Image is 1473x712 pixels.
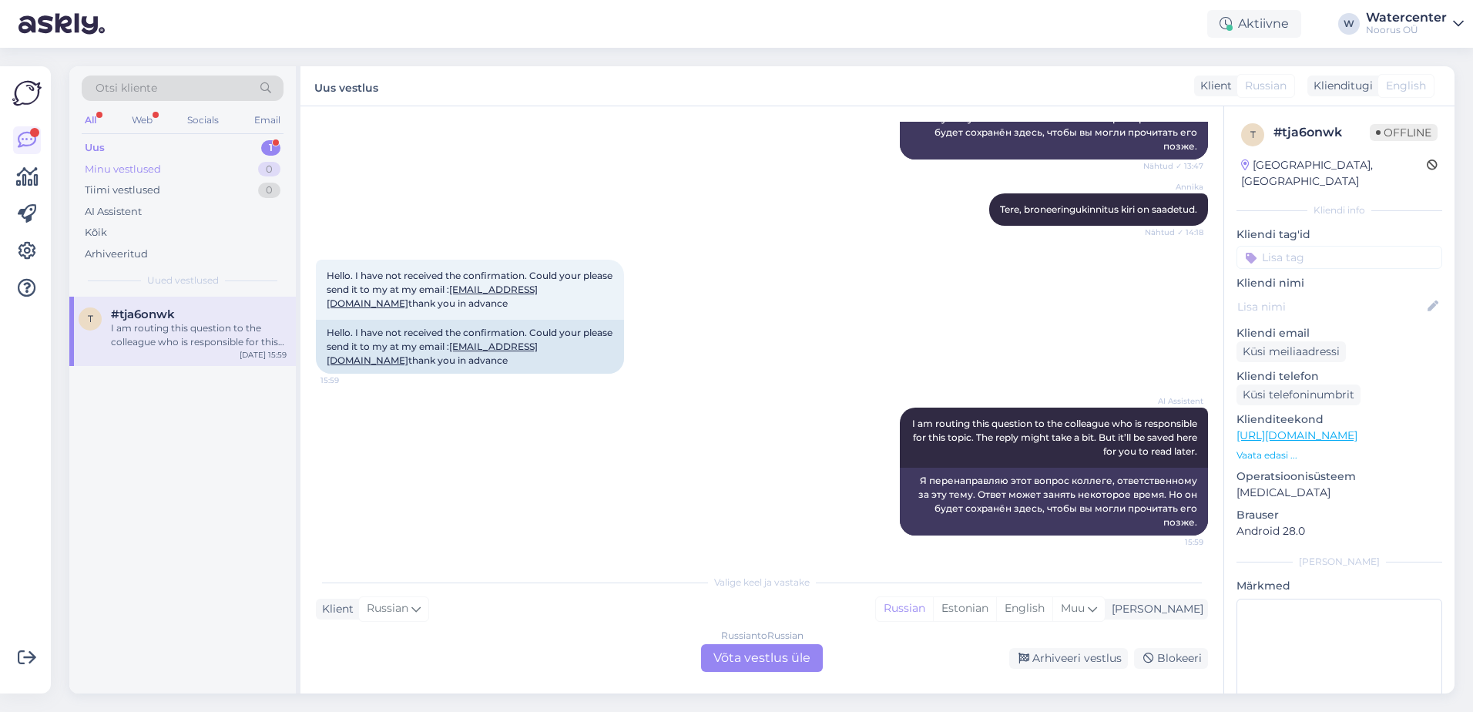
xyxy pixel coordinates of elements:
[1236,203,1442,217] div: Kliendi info
[1236,368,1442,385] p: Kliendi telefon
[261,140,280,156] div: 1
[147,274,219,287] span: Uued vestlused
[316,320,624,374] div: Hello. I have not received the confirmation. Could your please send it to my at my email : thank ...
[1143,160,1203,172] span: Nähtud ✓ 13:47
[900,92,1208,160] div: Я перенаправляю этот вопрос коллеге, ответственному за эту тему. Ответ может занять некоторое вре...
[1236,507,1442,523] p: Brauser
[1366,24,1447,36] div: Noorus OÜ
[1236,578,1442,594] p: Märkmed
[1000,203,1197,215] span: Tere, broneeringukinnitus kiri on saadetud.
[1236,275,1442,291] p: Kliendi nimi
[1009,648,1128,669] div: Arhiveeri vestlus
[1134,648,1208,669] div: Blokeeri
[933,597,996,620] div: Estonian
[85,140,105,156] div: Uus
[314,76,378,96] label: Uus vestlus
[721,629,804,643] div: Russian to Russian
[111,321,287,349] div: I am routing this question to the colleague who is responsible for this topic. The reply might ta...
[1236,448,1442,462] p: Vaata edasi ...
[1273,123,1370,142] div: # tja6onwk
[184,110,222,130] div: Socials
[1146,395,1203,407] span: AI Assistent
[258,162,280,177] div: 0
[129,110,156,130] div: Web
[327,270,615,309] span: Hello. I have not received the confirmation. Could your please send it to my at my email : thank ...
[1236,385,1361,405] div: Küsi telefoninumbrit
[1236,485,1442,501] p: [MEDICAL_DATA]
[12,79,42,108] img: Askly Logo
[85,183,160,198] div: Tiimi vestlused
[96,80,157,96] span: Otsi kliente
[1236,341,1346,362] div: Küsi meiliaadressi
[1241,157,1427,190] div: [GEOGRAPHIC_DATA], [GEOGRAPHIC_DATA]
[111,307,175,321] span: #tja6onwk
[1245,78,1287,94] span: Russian
[1236,523,1442,539] p: Android 28.0
[996,597,1052,620] div: English
[1236,555,1442,569] div: [PERSON_NAME]
[1236,246,1442,269] input: Lisa tag
[85,204,142,220] div: AI Assistent
[1366,12,1447,24] div: Watercenter
[316,576,1208,589] div: Valige keel ja vastake
[1194,78,1232,94] div: Klient
[1236,428,1357,442] a: [URL][DOMAIN_NAME]
[240,349,287,361] div: [DATE] 15:59
[316,601,354,617] div: Klient
[900,468,1208,536] div: Я перенаправляю этот вопрос коллеге, ответственному за эту тему. Ответ может занять некоторое вре...
[82,110,99,130] div: All
[876,597,933,620] div: Russian
[912,418,1200,457] span: I am routing this question to the colleague who is responsible for this topic. The reply might ta...
[1146,181,1203,193] span: Annika
[1366,12,1464,36] a: WatercenterNoorus OÜ
[85,162,161,177] div: Minu vestlused
[1386,78,1426,94] span: English
[1307,78,1373,94] div: Klienditugi
[1236,227,1442,243] p: Kliendi tag'id
[1146,536,1203,548] span: 15:59
[320,374,378,386] span: 15:59
[85,247,148,262] div: Arhiveeritud
[1370,124,1438,141] span: Offline
[251,110,284,130] div: Email
[1145,227,1203,238] span: Nähtud ✓ 14:18
[1061,601,1085,615] span: Muu
[701,644,823,672] div: Võta vestlus üle
[1236,411,1442,428] p: Klienditeekond
[85,225,107,240] div: Kõik
[367,600,408,617] span: Russian
[1250,129,1256,140] span: t
[88,313,93,324] span: t
[258,183,280,198] div: 0
[1106,601,1203,617] div: [PERSON_NAME]
[1236,469,1442,485] p: Operatsioonisüsteem
[1236,325,1442,341] p: Kliendi email
[1207,10,1301,38] div: Aktiivne
[1338,13,1360,35] div: W
[1237,298,1424,315] input: Lisa nimi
